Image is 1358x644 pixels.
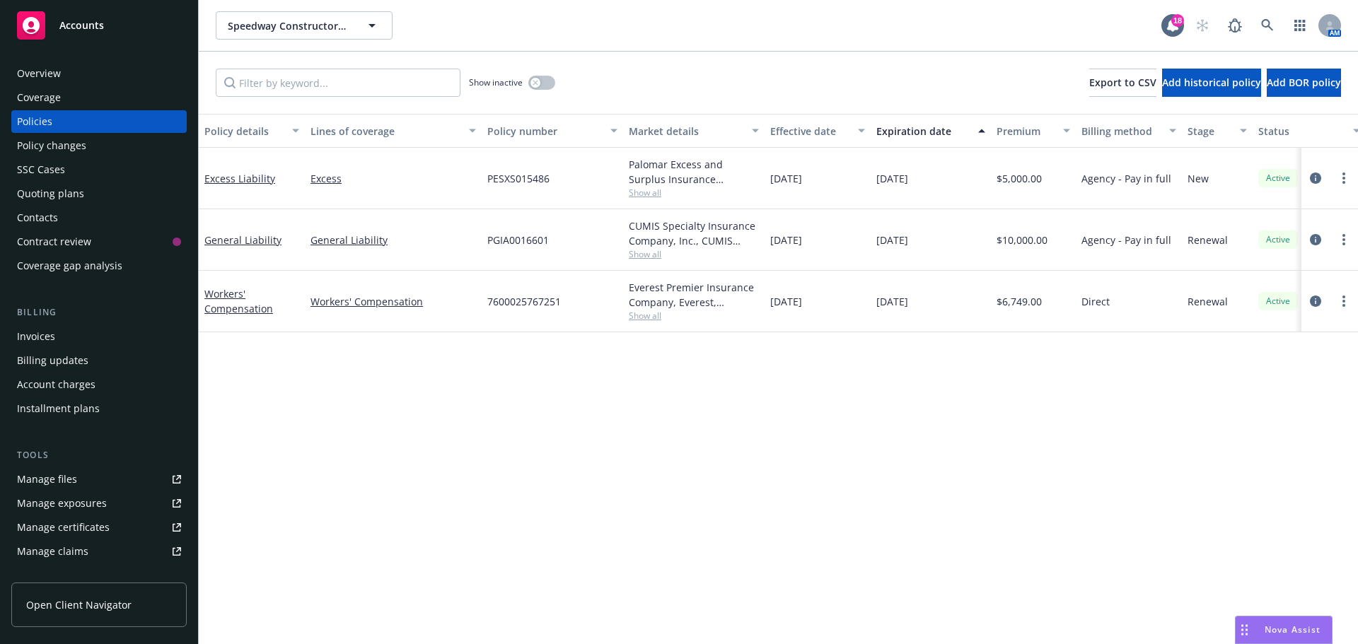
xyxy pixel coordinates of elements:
[17,62,61,85] div: Overview
[1265,623,1321,636] span: Nova Assist
[11,349,187,372] a: Billing updates
[1335,293,1352,310] a: more
[199,114,305,148] button: Policy details
[487,124,602,139] div: Policy number
[11,540,187,563] a: Manage claims
[17,325,55,348] div: Invoices
[17,540,88,563] div: Manage claims
[765,114,871,148] button: Effective date
[1171,14,1184,27] div: 18
[11,373,187,396] a: Account charges
[1267,76,1341,89] span: Add BOR policy
[1188,233,1228,247] span: Renewal
[11,254,187,277] a: Coverage gap analysis
[1081,124,1161,139] div: Billing method
[17,110,52,133] div: Policies
[629,157,759,187] div: Palomar Excess and Surplus Insurance Company, Palomar, CRC Group
[204,287,273,315] a: Workers' Compensation
[216,11,393,40] button: Speedway Constructors, Inc.
[487,233,549,247] span: PGIA0016601
[11,110,187,133] a: Policies
[228,18,350,33] span: Speedway Constructors, Inc.
[26,597,132,612] span: Open Client Navigator
[17,86,61,109] div: Coverage
[17,397,100,420] div: Installment plans
[17,516,110,539] div: Manage certificates
[770,171,802,186] span: [DATE]
[11,206,187,229] a: Contacts
[482,114,623,148] button: Policy number
[11,182,187,205] a: Quoting plans
[311,233,476,247] a: General Liability
[1089,69,1156,97] button: Export to CSV
[1264,172,1292,185] span: Active
[17,349,88,372] div: Billing updates
[11,6,187,45] a: Accounts
[11,325,187,348] a: Invoices
[11,468,187,491] a: Manage files
[11,134,187,157] a: Policy changes
[311,124,460,139] div: Lines of coverage
[1335,170,1352,187] a: more
[11,516,187,539] a: Manage certificates
[216,69,460,97] input: Filter by keyword...
[1236,616,1253,643] div: Drag to move
[991,114,1076,148] button: Premium
[204,172,275,185] a: Excess Liability
[204,124,284,139] div: Policy details
[487,171,550,186] span: PESXS015486
[1089,76,1156,89] span: Export to CSV
[11,62,187,85] a: Overview
[1307,231,1324,248] a: circleInformation
[629,218,759,248] div: CUMIS Specialty Insurance Company, Inc., CUMIS Specialty Insurance Company, Inc., CRC Group
[11,397,187,420] a: Installment plans
[997,171,1042,186] span: $5,000.00
[997,124,1055,139] div: Premium
[17,492,107,515] div: Manage exposures
[59,20,104,31] span: Accounts
[17,254,122,277] div: Coverage gap analysis
[623,114,765,148] button: Market details
[1307,170,1324,187] a: circleInformation
[770,233,802,247] span: [DATE]
[17,230,91,253] div: Contract review
[11,492,187,515] span: Manage exposures
[876,233,908,247] span: [DATE]
[11,564,187,587] a: Manage BORs
[1307,293,1324,310] a: circleInformation
[1081,171,1171,186] span: Agency - Pay in full
[1182,114,1253,148] button: Stage
[1335,231,1352,248] a: more
[17,564,83,587] div: Manage BORs
[11,158,187,181] a: SSC Cases
[629,248,759,260] span: Show all
[11,230,187,253] a: Contract review
[305,114,482,148] button: Lines of coverage
[629,310,759,322] span: Show all
[1188,171,1209,186] span: New
[997,294,1042,309] span: $6,749.00
[311,294,476,309] a: Workers' Compensation
[629,280,759,310] div: Everest Premier Insurance Company, Everest, Arrowhead General Insurance Agency, Inc.
[876,124,970,139] div: Expiration date
[1258,124,1345,139] div: Status
[1264,233,1292,246] span: Active
[1267,69,1341,97] button: Add BOR policy
[11,305,187,320] div: Billing
[1188,294,1228,309] span: Renewal
[876,171,908,186] span: [DATE]
[1081,233,1171,247] span: Agency - Pay in full
[770,294,802,309] span: [DATE]
[17,373,95,396] div: Account charges
[629,124,743,139] div: Market details
[1235,616,1333,644] button: Nova Assist
[487,294,561,309] span: 7600025767251
[1081,294,1110,309] span: Direct
[1264,295,1292,308] span: Active
[469,76,523,88] span: Show inactive
[876,294,908,309] span: [DATE]
[311,171,476,186] a: Excess
[17,134,86,157] div: Policy changes
[770,124,849,139] div: Effective date
[11,86,187,109] a: Coverage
